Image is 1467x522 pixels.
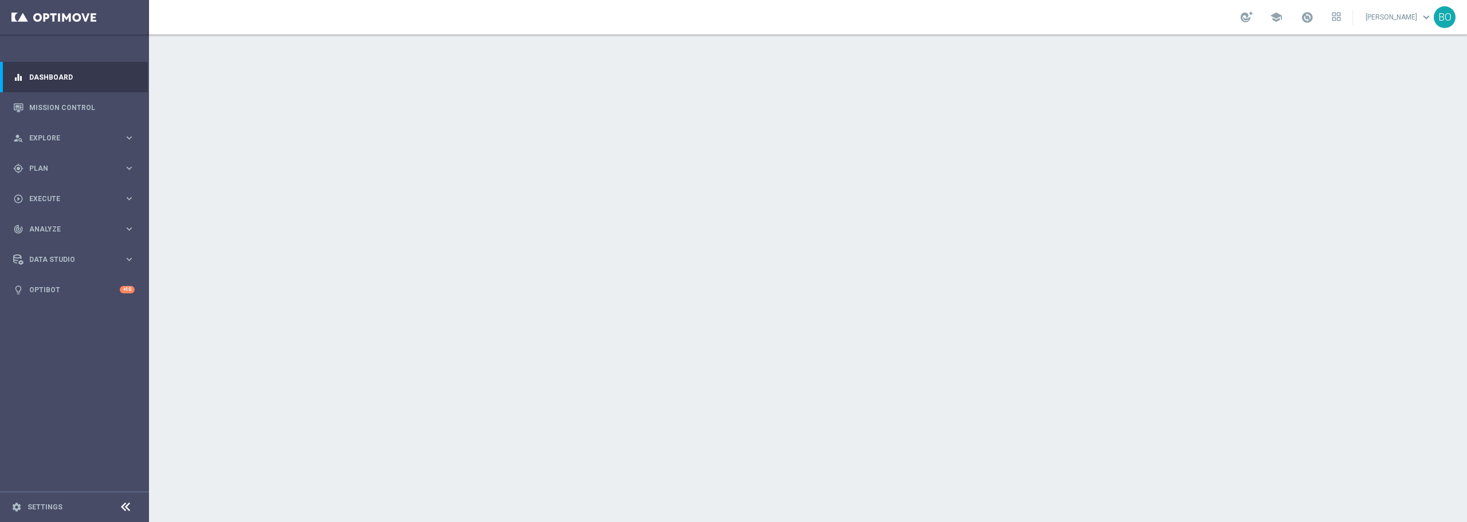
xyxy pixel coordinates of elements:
span: Analyze [29,226,124,233]
span: Plan [29,165,124,172]
div: Explore [13,133,124,143]
i: person_search [13,133,23,143]
div: Optibot [13,274,135,305]
button: play_circle_outline Execute keyboard_arrow_right [13,194,135,203]
div: Plan [13,163,124,174]
div: Mission Control [13,92,135,123]
button: Data Studio keyboard_arrow_right [13,255,135,264]
div: Analyze [13,224,124,234]
a: [PERSON_NAME]keyboard_arrow_down [1364,9,1434,26]
i: keyboard_arrow_right [124,132,135,143]
i: keyboard_arrow_right [124,223,135,234]
i: equalizer [13,72,23,83]
i: play_circle_outline [13,194,23,204]
i: keyboard_arrow_right [124,163,135,174]
button: Mission Control [13,103,135,112]
a: Dashboard [29,62,135,92]
a: Optibot [29,274,120,305]
span: Data Studio [29,256,124,263]
button: person_search Explore keyboard_arrow_right [13,134,135,143]
div: BO [1434,6,1456,28]
a: Mission Control [29,92,135,123]
span: school [1270,11,1282,23]
div: +10 [120,286,135,293]
button: gps_fixed Plan keyboard_arrow_right [13,164,135,173]
span: keyboard_arrow_down [1420,11,1433,23]
i: gps_fixed [13,163,23,174]
button: equalizer Dashboard [13,73,135,82]
div: Dashboard [13,62,135,92]
i: lightbulb [13,285,23,295]
button: track_changes Analyze keyboard_arrow_right [13,225,135,234]
div: Data Studio [13,254,124,265]
a: Settings [28,504,62,511]
i: keyboard_arrow_right [124,193,135,204]
i: settings [11,502,22,512]
div: Execute [13,194,124,204]
i: track_changes [13,224,23,234]
span: Execute [29,195,124,202]
i: keyboard_arrow_right [124,254,135,265]
button: lightbulb Optibot +10 [13,285,135,295]
span: Explore [29,135,124,142]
